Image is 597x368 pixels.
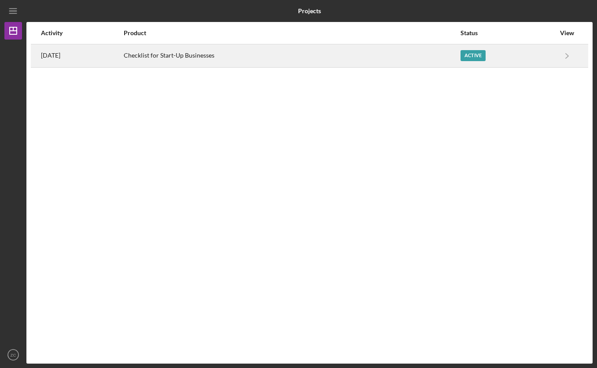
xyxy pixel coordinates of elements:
b: Projects [298,7,321,15]
button: ZC [4,346,22,364]
div: Activity [41,29,123,36]
text: ZC [11,353,16,357]
div: View [556,29,578,36]
div: Active [461,50,486,61]
div: Checklist for Start-Up Businesses [124,45,460,67]
div: Product [124,29,460,36]
time: 2025-09-11 01:09 [41,52,60,59]
div: Status [461,29,555,36]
